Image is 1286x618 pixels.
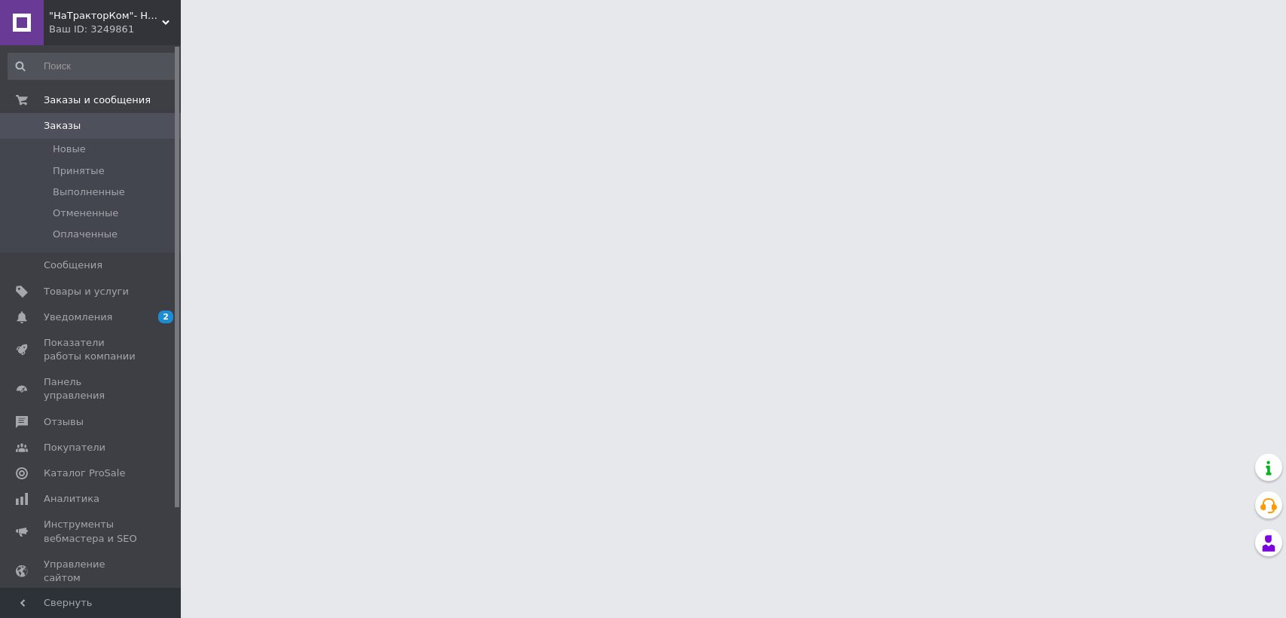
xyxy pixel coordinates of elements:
[53,185,125,199] span: Выполненные
[53,142,86,156] span: Новые
[49,9,162,23] span: "НаТракторКом"- Навісне обладнання та запчастини на трактор, мотоблок
[158,311,173,323] span: 2
[44,441,105,454] span: Покупатели
[44,93,151,107] span: Заказы и сообщения
[44,467,125,480] span: Каталог ProSale
[44,415,84,429] span: Отзывы
[44,285,129,298] span: Товары и услуги
[44,259,102,272] span: Сообщения
[53,164,105,178] span: Принятые
[44,336,139,363] span: Показатели работы компании
[44,311,112,324] span: Уведомления
[8,53,177,80] input: Поиск
[44,119,81,133] span: Заказы
[44,558,139,585] span: Управление сайтом
[44,518,139,545] span: Инструменты вебмастера и SEO
[44,492,99,506] span: Аналитика
[53,228,118,241] span: Оплаченные
[44,375,139,402] span: Панель управления
[49,23,181,36] div: Ваш ID: 3249861
[53,207,118,220] span: Отмененные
